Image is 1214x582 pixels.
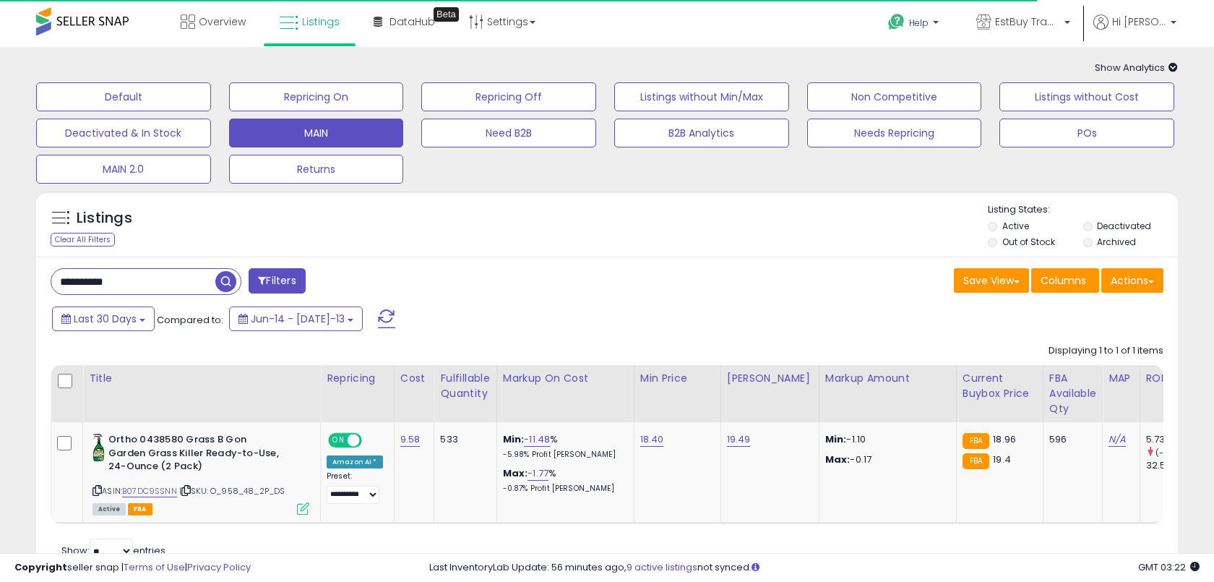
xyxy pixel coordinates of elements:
[327,455,383,468] div: Amazon AI *
[963,433,989,449] small: FBA
[122,485,177,497] a: B07DC9SSNN
[89,371,314,386] div: Title
[74,312,137,326] span: Last 30 Days
[1049,371,1096,416] div: FBA Available Qty
[36,155,211,184] button: MAIN 2.0
[1031,268,1099,293] button: Columns
[400,371,429,386] div: Cost
[440,433,485,446] div: 533
[36,82,211,111] button: Default
[503,371,628,386] div: Markup on Cost
[727,371,813,386] div: [PERSON_NAME]
[503,450,623,460] p: -5.98% Profit [PERSON_NAME]
[77,208,132,228] h5: Listings
[229,307,363,331] button: Jun-14 - [DATE]-13
[51,233,115,247] div: Clear All Filters
[179,485,285,497] span: | SKU: O_958_48_2P_DS
[807,82,982,111] button: Non Competitive
[327,371,388,386] div: Repricing
[1002,236,1055,248] label: Out of Stock
[999,119,1174,147] button: POs
[1041,273,1086,288] span: Columns
[249,268,305,294] button: Filters
[108,433,284,477] b: Ortho 0438580 Grass B Gon Garden Grass Killer Ready-to-Use, 24-Ounce (2 Pack)
[434,7,459,22] div: Tooltip anchor
[440,371,490,401] div: Fulfillable Quantity
[1112,14,1166,29] span: Hi [PERSON_NAME]
[1146,433,1205,446] div: 5.73%
[229,119,404,147] button: MAIN
[128,503,152,515] span: FBA
[993,432,1016,446] span: 18.96
[524,432,550,447] a: -11.48
[807,119,982,147] button: Needs Repricing
[503,432,525,446] b: Min:
[825,371,950,386] div: Markup Amount
[503,484,623,494] p: -0.87% Profit [PERSON_NAME]
[1095,61,1178,74] span: Show Analytics
[503,433,623,460] div: %
[614,82,789,111] button: Listings without Min/Max
[1108,432,1126,447] a: N/A
[400,432,421,447] a: 9.58
[1138,560,1200,574] span: 2025-08-13 03:22 GMT
[327,471,383,504] div: Preset:
[727,432,751,447] a: 19.49
[199,14,246,29] span: Overview
[302,14,340,29] span: Listings
[1108,371,1133,386] div: MAP
[429,561,1200,575] div: Last InventoryLab Update: 56 minutes ago, not synced.
[503,467,623,494] div: %
[14,560,67,574] strong: Copyright
[640,371,715,386] div: Min Price
[825,432,847,446] strong: Min:
[1097,236,1136,248] label: Archived
[92,433,105,462] img: 41sIj2AclBL._SL40_.jpg
[496,365,634,422] th: The percentage added to the cost of goods (COGS) that forms the calculator for Min & Max prices.
[877,2,953,47] a: Help
[963,453,989,469] small: FBA
[528,466,548,481] a: -1.77
[825,453,945,466] p: -0.17
[421,82,596,111] button: Repricing Off
[954,268,1029,293] button: Save View
[988,203,1177,217] p: Listing States:
[421,119,596,147] button: Need B2B
[627,560,697,574] a: 9 active listings
[52,307,155,331] button: Last 30 Days
[1093,14,1176,47] a: Hi [PERSON_NAME]
[187,560,251,574] a: Privacy Policy
[251,312,345,326] span: Jun-14 - [DATE]-13
[825,433,945,446] p: -1.10
[999,82,1174,111] button: Listings without Cost
[1101,268,1163,293] button: Actions
[36,119,211,147] button: Deactivated & In Stock
[389,14,435,29] span: DataHub
[92,433,309,513] div: ASIN:
[1155,447,1196,458] small: (-82.39%)
[614,119,789,147] button: B2B Analytics
[360,435,383,447] span: OFF
[503,466,528,480] b: Max:
[825,453,851,466] strong: Max:
[1146,371,1199,386] div: ROI
[14,561,251,575] div: seller snap | |
[993,453,1011,466] span: 19.4
[887,13,905,31] i: Get Help
[1049,344,1163,358] div: Displaying 1 to 1 of 1 items
[909,17,929,29] span: Help
[92,503,126,515] span: All listings currently available for purchase on Amazon
[1146,459,1205,472] div: 32.53%
[1049,433,1091,446] div: 596
[229,82,404,111] button: Repricing On
[229,155,404,184] button: Returns
[330,435,348,447] span: ON
[124,560,185,574] a: Terms of Use
[1097,220,1151,232] label: Deactivated
[61,544,165,557] span: Show: entries
[1002,220,1029,232] label: Active
[157,313,223,327] span: Compared to:
[640,432,664,447] a: 18.40
[995,14,1060,29] span: EstBuy Trading
[963,371,1037,401] div: Current Buybox Price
